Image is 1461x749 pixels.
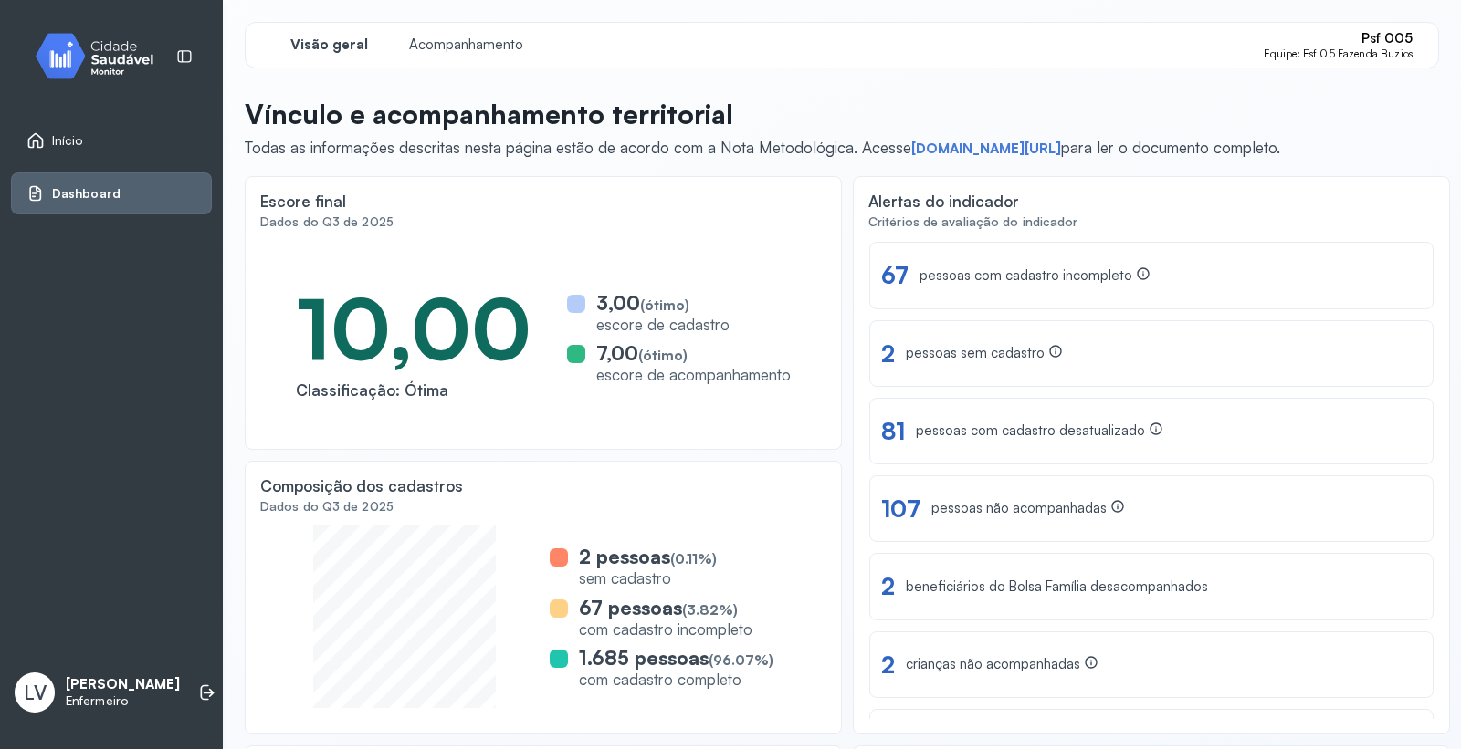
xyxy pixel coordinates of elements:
[881,339,895,368] div: 2
[579,568,717,588] div: sem cadastro
[26,184,196,203] a: Dashboard
[19,29,184,83] img: monitor.svg
[881,572,895,600] div: 2
[881,261,909,289] div: 67
[26,131,196,150] a: Início
[260,499,826,515] div: Dados do Q3 de 2025
[596,315,730,334] div: escore de cadastro
[260,476,463,495] div: Composição dos cadastros
[1264,47,1413,60] span: Equipe: Esf 05 Fazenda Buzios
[290,36,368,54] span: Visão geral
[66,693,180,709] p: Enfermeiro
[596,291,730,315] div: 3,00
[931,499,1125,518] div: pessoas não acompanhadas
[260,214,826,230] div: Dados do Q3 de 2025
[868,192,1019,211] div: Alertas do indicador
[579,670,773,689] div: com cadastro completo
[579,545,717,568] div: 2 pessoas
[920,266,1151,286] div: pessoas com cadastro incompleto
[596,365,791,384] div: escore de acompanhamento
[260,192,346,211] div: Escore final
[579,596,752,619] div: 67 pessoas
[640,296,689,314] span: (ótimo)
[916,421,1163,441] div: pessoas com cadastro desatualizado
[579,646,773,670] div: 1.685 pessoas
[911,140,1061,158] a: [DOMAIN_NAME][URL]
[52,186,121,202] span: Dashboard
[245,98,1280,130] p: Vínculo e acompanhamento territorial
[709,651,773,669] span: (96.07%)
[24,681,47,704] span: LV
[66,676,180,693] p: [PERSON_NAME]
[296,380,531,400] div: Classificação: Ótima
[596,341,791,365] div: 7,00
[52,133,83,149] span: Início
[245,138,1280,157] span: Todas as informações descritas nesta página estão de acordo com a Nota Metodológica. Acesse para ...
[682,601,738,619] span: (3.82%)
[670,550,717,567] span: (0.11%)
[638,347,688,364] span: (ótimo)
[409,36,523,54] span: Acompanhamento
[881,494,920,523] div: 107
[1361,30,1413,47] span: Psf 005
[881,650,895,679] div: 2
[881,417,905,445] div: 81
[579,619,752,639] div: com cadastro incompleto
[906,344,1063,363] div: pessoas sem cadastro
[868,214,1435,230] div: Critérios de avaliação do indicador
[296,276,531,380] div: 10,00
[906,655,1098,674] div: crianças não acompanhadas
[906,578,1208,596] div: beneficiários do Bolsa Família desacompanhados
